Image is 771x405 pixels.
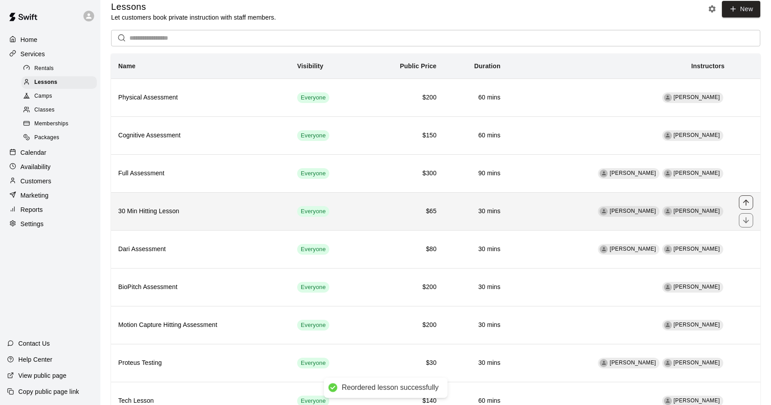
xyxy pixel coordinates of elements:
span: Rentals [34,64,54,73]
div: Adam Sobocienski [664,321,672,329]
h6: 30 mins [451,282,500,292]
span: Lessons [34,78,58,87]
span: Everyone [297,321,329,330]
h6: $150 [370,131,436,141]
a: Reports [7,203,93,216]
div: This service is visible to all of your customers [297,358,329,368]
p: Reports [21,205,43,214]
span: Classes [34,106,54,115]
h6: 30 mins [451,358,500,368]
div: This service is visible to all of your customers [297,92,329,103]
span: [PERSON_NAME] [674,208,720,214]
h6: 30 mins [451,244,500,254]
div: This service is visible to all of your customers [297,282,329,293]
a: New [722,1,760,17]
h6: Cognitive Assessment [118,131,283,141]
span: [PERSON_NAME] [674,322,720,328]
h6: $200 [370,320,436,330]
p: Home [21,35,37,44]
h6: $30 [370,358,436,368]
h6: $80 [370,244,436,254]
span: [PERSON_NAME] [609,246,656,252]
h6: 90 mins [451,169,500,178]
p: Copy public page link [18,387,79,396]
p: Contact Us [18,339,50,348]
h6: Full Assessment [118,169,283,178]
a: Marketing [7,189,93,202]
div: Ashley Kravitz [664,359,672,367]
h6: $200 [370,93,436,103]
a: Rentals [21,62,100,75]
div: Availability [7,160,93,174]
button: move item down [739,213,753,227]
span: [PERSON_NAME] [674,397,720,404]
h5: Lessons [111,1,276,13]
a: Classes [21,103,100,117]
div: This service is visible to all of your customers [297,130,329,141]
div: Aaron Reesh [664,207,672,215]
span: [PERSON_NAME] [674,284,720,290]
div: Calendar [7,146,93,159]
span: [PERSON_NAME] [609,360,656,366]
div: Lessons [21,76,97,89]
h6: 30 mins [451,320,500,330]
div: This service is visible to all of your customers [297,168,329,179]
div: Adam Sobocienski [664,94,672,102]
span: [PERSON_NAME] [609,208,656,214]
a: Packages [21,131,100,145]
span: [PERSON_NAME] [674,94,720,100]
span: [PERSON_NAME] [674,132,720,138]
span: [PERSON_NAME] [674,246,720,252]
span: Packages [34,133,59,142]
p: Settings [21,219,44,228]
div: Ashley Kravitz [664,245,672,253]
div: Reordered lesson successfully [342,383,439,393]
a: Memberships [21,117,100,131]
h6: 60 mins [451,131,500,141]
span: Everyone [297,359,329,368]
span: Memberships [34,120,68,128]
a: Customers [7,174,93,188]
p: Services [21,50,45,58]
div: Rentals [21,62,97,75]
div: Packages [21,132,97,144]
a: Home [7,33,93,46]
div: Classes [21,104,97,116]
p: Customers [21,177,51,186]
div: Adam Sobocienski [664,397,672,405]
span: Everyone [297,132,329,140]
h6: 30 mins [451,207,500,216]
div: Adam Sobocienski [600,207,608,215]
h6: BioPitch Assessment [118,282,283,292]
div: Services [7,47,93,61]
b: Name [118,62,136,70]
h6: $65 [370,207,436,216]
a: Settings [7,217,93,231]
div: Camps [21,90,97,103]
div: Adam Sobocienski [664,283,672,291]
span: Everyone [297,283,329,292]
a: Lessons [21,75,100,89]
h6: $300 [370,169,436,178]
div: Adam Sobocienski [600,169,608,178]
span: Everyone [297,207,329,216]
div: Adam Sobocienski [664,132,672,140]
div: Memberships [21,118,97,130]
span: Everyone [297,245,329,254]
b: Visibility [297,62,323,70]
p: Availability [21,162,51,171]
b: Public Price [400,62,436,70]
p: Let customers book private instruction with staff members. [111,13,276,22]
p: Help Center [18,355,52,364]
b: Instructors [691,62,725,70]
h6: Dari Assessment [118,244,283,254]
h6: 60 mins [451,93,500,103]
span: [PERSON_NAME] [674,360,720,366]
div: This service is visible to all of your customers [297,244,329,255]
h6: Proteus Testing [118,358,283,368]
